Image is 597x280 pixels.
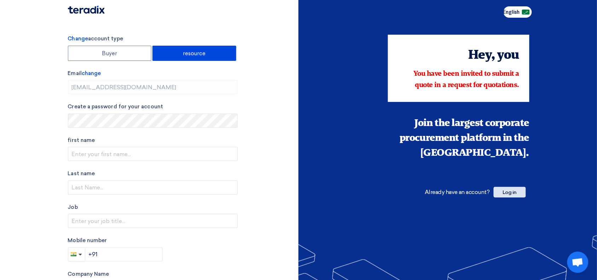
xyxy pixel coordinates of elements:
[425,189,489,195] font: Already have an account?
[82,70,101,76] font: change
[400,119,529,158] font: Join the largest corporate procurement platform in the [GEOGRAPHIC_DATA].
[85,247,163,262] input: Enter phone number...
[522,10,530,15] img: ar-AR.png
[68,137,95,143] font: first name
[68,70,82,76] font: Email
[183,50,206,57] font: resource
[68,204,78,210] font: Job
[494,189,526,195] a: Log in
[102,50,117,57] font: Buyer
[68,6,105,14] img: Teradix logo
[68,271,109,277] font: Company Name
[68,147,238,161] input: Enter your first name...
[68,237,107,244] font: Mobile number
[68,214,238,228] input: Enter your job title...
[503,9,520,15] font: English
[413,70,519,89] font: You have been invited to submit a quote in a request for quotations.
[68,103,163,110] font: Create a password for your account
[68,181,238,195] input: Last Name...
[567,252,589,273] div: Open chat
[88,35,123,42] font: account type
[68,35,88,42] font: Change
[504,6,532,18] button: English
[68,170,95,177] font: Last name
[68,80,238,94] input: Enter your business email...
[503,189,517,195] font: Log in
[468,49,519,62] font: Hey, you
